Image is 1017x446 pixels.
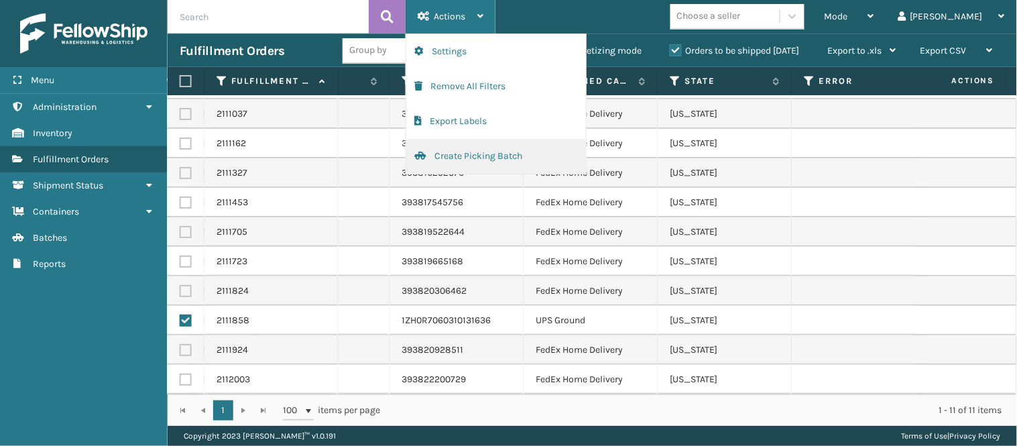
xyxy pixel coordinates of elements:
[184,426,336,446] p: Copyright 2023 [PERSON_NAME]™ v 1.0.191
[217,373,250,386] a: 2112003
[217,166,247,180] a: 2111327
[902,426,1001,446] div: |
[670,45,800,56] label: Orders to be shipped [DATE]
[658,188,792,217] td: [US_STATE]
[677,9,741,23] div: Choose a seller
[658,365,792,394] td: [US_STATE]
[217,284,249,298] a: 2111824
[406,69,586,104] button: Remove All Filters
[20,13,147,54] img: logo
[402,315,491,326] a: 1ZH0R7060310131636
[213,400,233,421] a: 1
[910,70,1003,92] span: Actions
[217,255,247,268] a: 2111723
[406,34,586,69] button: Settings
[524,129,658,158] td: FedEx Home Delivery
[217,196,248,209] a: 2111453
[402,108,463,119] a: 393809911073
[33,232,67,243] span: Batches
[524,335,658,365] td: FedEx Home Delivery
[920,45,967,56] span: Export CSV
[825,11,848,22] span: Mode
[33,180,103,191] span: Shipment Status
[402,197,464,208] a: 393817545756
[658,158,792,188] td: [US_STATE]
[658,247,792,276] td: [US_STATE]
[217,225,247,239] a: 2111705
[217,314,249,327] a: 2111858
[33,127,72,139] span: Inventory
[658,99,792,129] td: [US_STATE]
[524,306,658,335] td: UPS Ground
[658,276,792,306] td: [US_STATE]
[658,217,792,247] td: [US_STATE]
[402,374,467,385] a: 393822200729
[349,44,387,58] div: Group by
[402,137,465,149] a: 393813654335
[406,139,586,174] button: Create Picking Batch
[402,256,464,267] a: 393819665168
[283,400,381,421] span: items per page
[31,74,54,86] span: Menu
[950,431,1001,441] a: Privacy Policy
[658,335,792,365] td: [US_STATE]
[400,404,1002,417] div: 1 - 11 of 11 items
[819,75,900,87] label: Error
[551,75,632,87] label: Assigned Carrier Service
[217,343,248,357] a: 2111924
[524,276,658,306] td: FedEx Home Delivery
[180,43,284,59] h3: Fulfillment Orders
[524,188,658,217] td: FedEx Home Delivery
[231,75,312,87] label: Fulfillment Order Id
[33,206,79,217] span: Containers
[524,158,658,188] td: FedEx Home Delivery
[217,107,247,121] a: 2111037
[524,365,658,394] td: FedEx Home Delivery
[402,344,464,355] a: 393820928511
[902,431,948,441] a: Terms of Use
[524,217,658,247] td: FedEx Home Delivery
[33,258,66,270] span: Reports
[402,285,467,296] a: 393820306462
[283,404,303,417] span: 100
[685,75,766,87] label: State
[524,247,658,276] td: FedEx Home Delivery
[402,167,465,178] a: 393816252076
[658,306,792,335] td: [US_STATE]
[434,11,465,22] span: Actions
[402,226,465,237] a: 393819522644
[658,129,792,158] td: [US_STATE]
[33,101,97,113] span: Administration
[828,45,882,56] span: Export to .xls
[406,104,586,139] button: Export Labels
[217,137,246,150] a: 2111162
[524,99,658,129] td: FedEx Home Delivery
[33,154,109,165] span: Fulfillment Orders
